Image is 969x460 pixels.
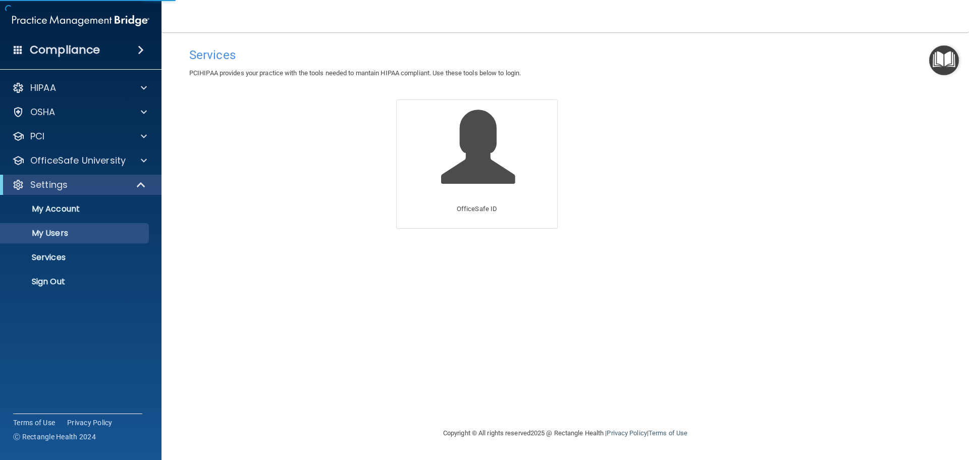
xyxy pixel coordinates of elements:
span: Ⓒ Rectangle Health 2024 [13,432,96,442]
p: PCI [30,130,44,142]
img: PMB logo [12,11,149,31]
a: OSHA [12,106,147,118]
a: Privacy Policy [67,418,113,428]
p: OfficeSafe University [30,155,126,167]
h4: Services [189,48,941,62]
a: HIPAA [12,82,147,94]
span: PCIHIPAA provides your practice with the tools needed to mantain HIPAA compliant. Use these tools... [189,69,521,77]
p: Sign Out [7,277,144,287]
a: Terms of Use [13,418,55,428]
a: OfficeSafe University [12,155,147,167]
p: Settings [30,179,68,191]
a: Settings [12,179,146,191]
p: OSHA [30,106,56,118]
p: My Users [7,228,144,238]
a: OfficeSafe ID [396,99,558,228]
h4: Compliance [30,43,100,57]
button: Open Resource Center [929,45,959,75]
a: PCI [12,130,147,142]
div: Copyright © All rights reserved 2025 @ Rectangle Health | | [381,417,749,449]
p: My Account [7,204,144,214]
iframe: Drift Widget Chat Controller [794,388,957,429]
p: OfficeSafe ID [457,203,497,215]
p: HIPAA [30,82,56,94]
a: Terms of Use [649,429,687,437]
a: Privacy Policy [607,429,647,437]
p: Services [7,252,144,263]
